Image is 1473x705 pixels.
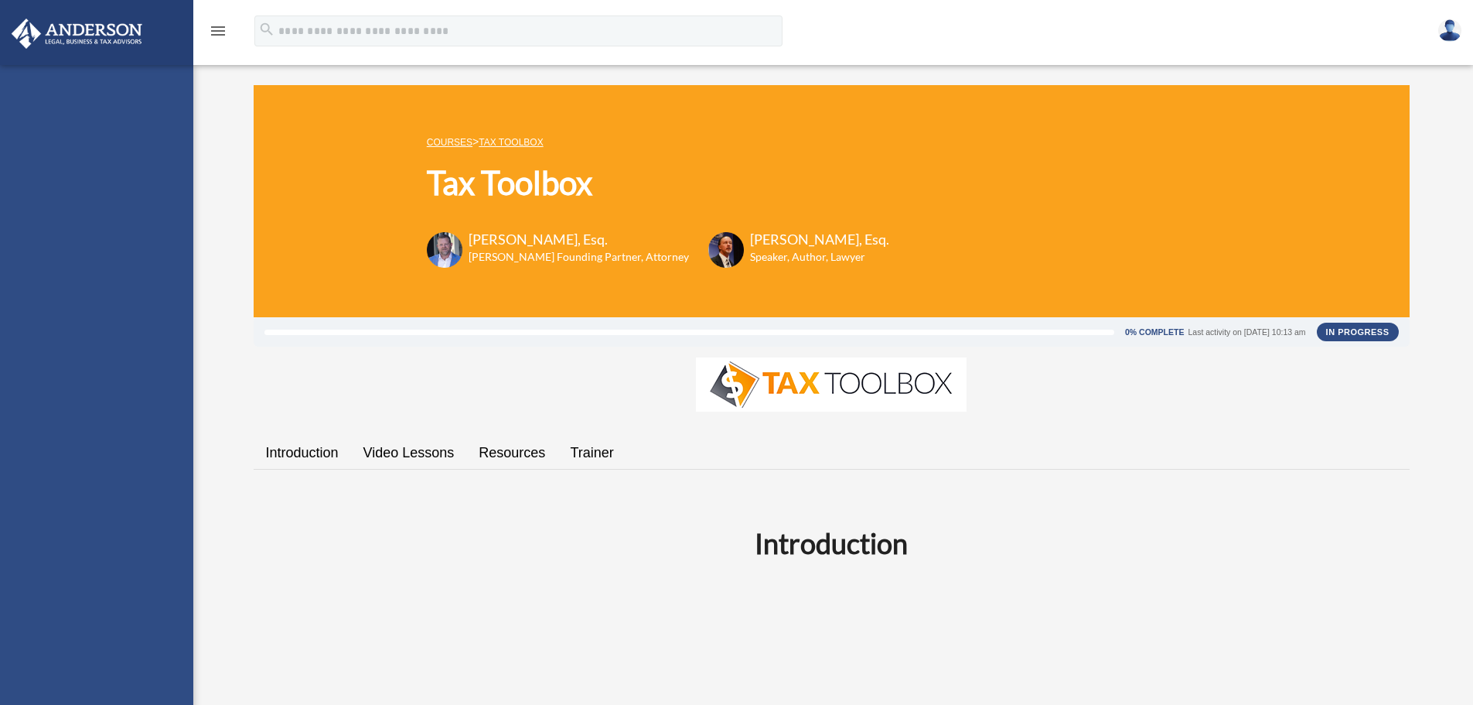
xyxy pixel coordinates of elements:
h6: Speaker, Author, Lawyer [750,249,870,265]
img: Scott-Estill-Headshot.png [708,232,744,268]
a: Video Lessons [351,431,467,475]
div: In Progress [1317,323,1399,341]
img: Toby-circle-head.png [427,232,462,268]
div: 0% Complete [1125,328,1184,337]
div: Last activity on [DATE] 10:13 am [1188,328,1305,337]
i: menu [209,22,227,40]
a: COURSES [427,137,472,148]
h1: Tax Toolbox [427,160,889,206]
h3: [PERSON_NAME], Esq. [469,230,689,249]
a: Introduction [254,431,351,475]
h6: [PERSON_NAME] Founding Partner, Attorney [469,249,689,265]
h2: Introduction [263,524,1400,563]
img: User Pic [1438,19,1461,42]
i: search [258,21,275,38]
p: > [427,132,889,152]
a: Tax Toolbox [479,137,543,148]
img: Anderson Advisors Platinum Portal [7,19,147,49]
a: menu [209,27,227,40]
a: Trainer [557,431,626,475]
a: Resources [466,431,557,475]
h3: [PERSON_NAME], Esq. [750,230,889,249]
